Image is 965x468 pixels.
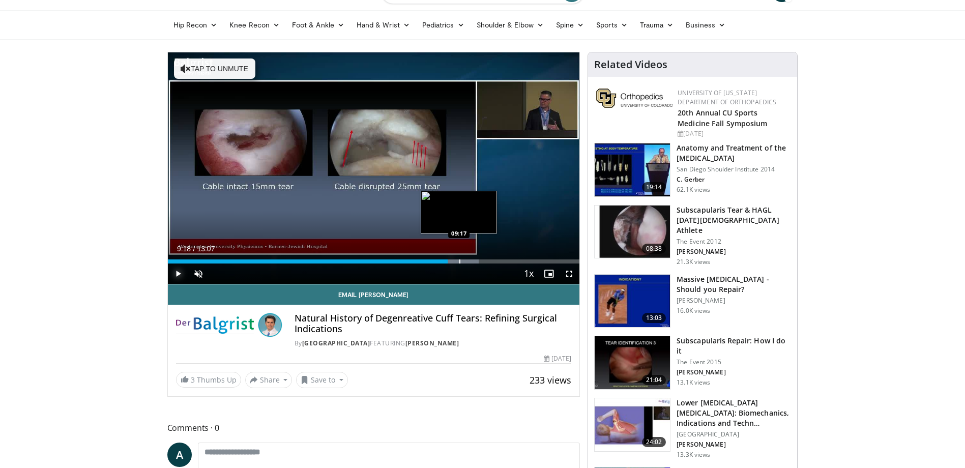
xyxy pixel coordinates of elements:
[677,368,791,376] p: [PERSON_NAME]
[595,275,670,328] img: 38533_0000_3.png.150x105_q85_crop-smart_upscale.jpg
[594,58,667,71] h4: Related Videos
[167,421,580,434] span: Comments 0
[350,15,416,35] a: Hand & Wrist
[258,313,282,337] img: Avatar
[677,398,791,428] h3: Lower [MEDICAL_DATA] [MEDICAL_DATA]: Biomechanics, Indications and Techn…
[168,284,580,305] a: Email [PERSON_NAME]
[295,313,571,335] h4: Natural History of Degenreative Cuff Tears: Refining Surgical Indications
[594,336,791,390] a: 21:04 Subscapularis Repair: How I do it The Event 2015 [PERSON_NAME] 13.1K views
[302,339,370,347] a: [GEOGRAPHIC_DATA]
[193,245,195,253] span: /
[594,274,791,328] a: 13:03 Massive [MEDICAL_DATA] - Should you Repair? [PERSON_NAME] 16.0K views
[680,15,732,35] a: Business
[296,372,348,388] button: Save to
[595,336,670,389] img: 55f22b66-1b58-43ce-9ba4-271432277878.150x105_q85_crop-smart_upscale.jpg
[518,264,539,284] button: Playback Rate
[559,264,579,284] button: Fullscreen
[677,274,791,295] h3: Massive [MEDICAL_DATA] - Should you Repair?
[677,205,791,236] h3: Subscapularis Tear & HAGL [DATE][DEMOGRAPHIC_DATA] Athlete
[168,264,188,284] button: Play
[677,358,791,366] p: The Event 2015
[677,143,791,163] h3: Anatomy and Treatment of the [MEDICAL_DATA]
[677,238,791,246] p: The Event 2012
[634,15,680,35] a: Trauma
[595,143,670,196] img: 58008271-3059-4eea-87a5-8726eb53a503.150x105_q85_crop-smart_upscale.jpg
[176,313,254,337] img: Balgrist University Hospital
[596,89,672,108] img: 355603a8-37da-49b6-856f-e00d7e9307d3.png.150x105_q85_autocrop_double_scale_upscale_version-0.2.png
[678,89,776,106] a: University of [US_STATE] Department of Orthopaedics
[677,430,791,438] p: [GEOGRAPHIC_DATA]
[167,15,224,35] a: Hip Recon
[177,245,191,253] span: 9:18
[544,354,571,363] div: [DATE]
[421,191,497,233] img: image.jpeg
[594,398,791,459] a: 24:02 Lower [MEDICAL_DATA] [MEDICAL_DATA]: Biomechanics, Indications and Techn… [GEOGRAPHIC_DATA]...
[642,244,666,254] span: 08:38
[286,15,350,35] a: Foot & Ankle
[176,372,241,388] a: 3 Thumbs Up
[677,378,710,387] p: 13.1K views
[677,441,791,449] p: [PERSON_NAME]
[295,339,571,348] div: By FEATURING
[642,313,666,323] span: 13:03
[405,339,459,347] a: [PERSON_NAME]
[642,437,666,447] span: 24:02
[168,259,580,264] div: Progress Bar
[530,374,571,386] span: 233 views
[245,372,293,388] button: Share
[197,245,215,253] span: 13:07
[642,182,666,192] span: 19:14
[168,52,580,284] video-js: Video Player
[677,336,791,356] h3: Subscapularis Repair: How I do it
[677,451,710,459] p: 13.3K views
[595,398,670,451] img: 003f300e-98b5-4117-aead-6046ac8f096e.150x105_q85_crop-smart_upscale.jpg
[678,108,767,128] a: 20th Annual CU Sports Medicine Fall Symposium
[471,15,550,35] a: Shoulder & Elbow
[677,186,710,194] p: 62.1K views
[188,264,209,284] button: Unmute
[223,15,286,35] a: Knee Recon
[642,375,666,385] span: 21:04
[677,307,710,315] p: 16.0K views
[677,248,791,256] p: [PERSON_NAME]
[594,205,791,266] a: 08:38 Subscapularis Tear & HAGL [DATE][DEMOGRAPHIC_DATA] Athlete The Event 2012 [PERSON_NAME] 21....
[677,258,710,266] p: 21.3K views
[677,297,791,305] p: [PERSON_NAME]
[594,143,791,197] a: 19:14 Anatomy and Treatment of the [MEDICAL_DATA] San Diego Shoulder Institute 2014 C. Gerber 62....
[191,375,195,385] span: 3
[539,264,559,284] button: Enable picture-in-picture mode
[167,443,192,467] a: A
[678,129,789,138] div: [DATE]
[595,206,670,258] img: 5SPjETdNCPS-ZANX4xMDoxOjB1O8AjAz_2.150x105_q85_crop-smart_upscale.jpg
[590,15,634,35] a: Sports
[550,15,590,35] a: Spine
[677,175,791,184] p: C. Gerber
[677,165,791,173] p: San Diego Shoulder Institute 2014
[174,58,255,79] button: Tap to unmute
[416,15,471,35] a: Pediatrics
